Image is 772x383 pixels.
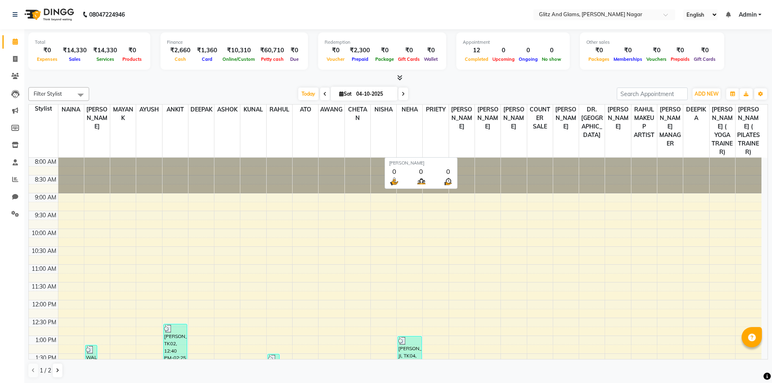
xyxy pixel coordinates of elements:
[449,105,475,132] span: [PERSON_NAME]
[586,39,718,46] div: Other sales
[319,105,344,115] span: AWANG
[337,91,354,97] span: Sat
[167,39,302,46] div: Finance
[416,167,426,176] div: 0
[553,105,579,132] span: [PERSON_NAME]
[490,46,517,55] div: 0
[422,56,440,62] span: Wallet
[90,46,120,55] div: ₹14,330
[120,56,144,62] span: Products
[325,39,440,46] div: Redemption
[710,105,735,157] span: [PERSON_NAME] ( YOGA TRAINER)
[354,88,394,100] input: 2025-10-04
[167,46,194,55] div: ₹2,660
[371,105,396,115] span: NISHA
[89,3,125,26] b: 08047224946
[423,105,448,115] span: PRIETY
[396,46,422,55] div: ₹0
[325,46,346,55] div: ₹0
[669,46,692,55] div: ₹0
[586,46,612,55] div: ₹0
[30,229,58,238] div: 10:00 AM
[110,105,136,123] span: MAYANK
[692,46,718,55] div: ₹0
[194,46,220,55] div: ₹1,360
[540,56,563,62] span: No show
[21,3,76,26] img: logo
[631,105,657,140] span: RAHUL MAKEUP ARTIST
[288,56,301,62] span: Due
[736,105,761,157] span: [PERSON_NAME] ( PILATES TRAINER)
[644,56,669,62] span: Vouchers
[463,39,563,46] div: Appointment
[34,90,62,97] span: Filter Stylist
[298,88,319,100] span: Today
[120,46,144,55] div: ₹0
[350,56,370,62] span: Prepaid
[373,46,396,55] div: ₹0
[617,88,688,100] input: Search Appointment
[475,105,500,132] span: [PERSON_NAME]
[84,105,110,132] span: [PERSON_NAME]
[397,105,422,115] span: NEHA
[416,176,426,186] img: queue.png
[35,56,60,62] span: Expenses
[214,105,240,115] span: ASHOK
[695,91,719,97] span: ADD NEW
[67,56,83,62] span: Sales
[33,175,58,184] div: 8:30 AM
[693,88,721,100] button: ADD NEW
[257,46,287,55] div: ₹60,710
[396,56,422,62] span: Gift Cards
[200,56,214,62] span: Card
[33,158,58,166] div: 8:00 AM
[540,46,563,55] div: 0
[373,56,396,62] span: Package
[30,282,58,291] div: 11:30 AM
[612,56,644,62] span: Memberships
[517,46,540,55] div: 0
[605,105,631,132] span: [PERSON_NAME]
[463,46,490,55] div: 12
[34,354,58,362] div: 1:30 PM
[389,160,453,167] div: [PERSON_NAME]
[683,105,709,123] span: DEEPIKA
[173,56,188,62] span: Cash
[738,351,764,375] iframe: chat widget
[30,318,58,327] div: 12:30 PM
[345,105,370,123] span: CHETAN
[136,105,162,115] span: AYUSH
[463,56,490,62] span: Completed
[389,176,399,186] img: serve.png
[220,56,257,62] span: Online/Custom
[517,56,540,62] span: Ongoing
[33,211,58,220] div: 9:30 AM
[30,300,58,309] div: 12:00 PM
[669,56,692,62] span: Prepaids
[325,56,346,62] span: Voucher
[29,105,58,113] div: Stylist
[586,56,612,62] span: Packages
[30,247,58,255] div: 10:30 AM
[490,56,517,62] span: Upcoming
[30,265,58,273] div: 11:00 AM
[287,46,302,55] div: ₹0
[188,105,214,115] span: DEEPAK
[35,46,60,55] div: ₹0
[34,336,58,344] div: 1:00 PM
[422,46,440,55] div: ₹0
[259,56,286,62] span: Petty cash
[35,39,144,46] div: Total
[33,193,58,202] div: 9:00 AM
[527,105,553,132] span: COUNTER SALE
[644,46,669,55] div: ₹0
[739,11,757,19] span: Admin
[346,46,373,55] div: ₹2,300
[220,46,257,55] div: ₹10,310
[443,167,453,176] div: 0
[267,105,292,115] span: RAHUL
[163,105,188,115] span: ANKIT
[657,105,683,149] span: [PERSON_NAME] MANAGER
[58,105,84,115] span: NAINA
[60,46,90,55] div: ₹14,330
